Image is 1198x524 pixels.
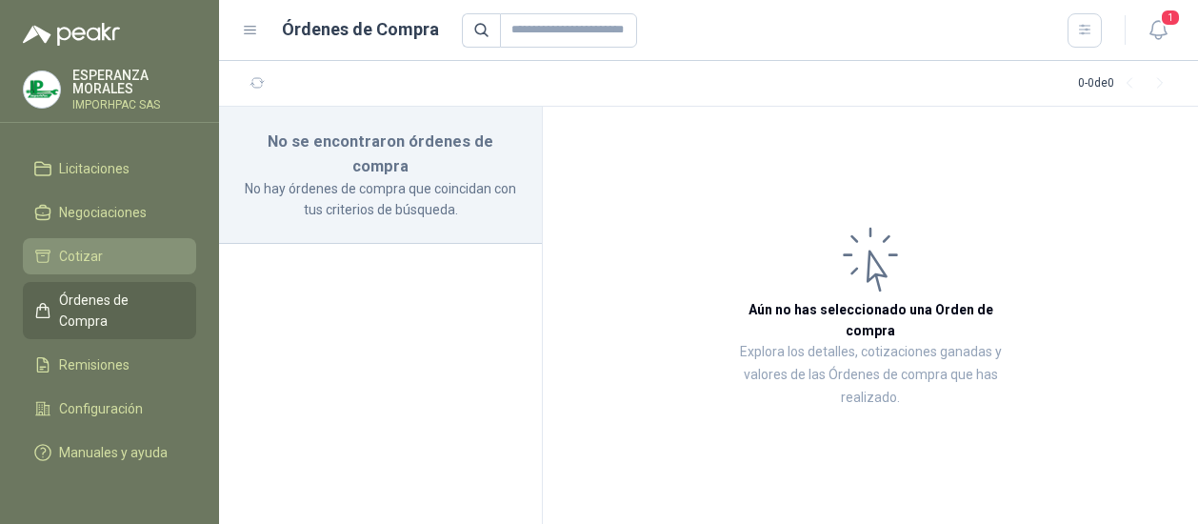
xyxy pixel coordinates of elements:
a: Manuales y ayuda [23,434,196,471]
span: 1 [1160,9,1181,27]
a: Licitaciones [23,151,196,187]
p: IMPORHPAC SAS [72,99,196,111]
p: No hay órdenes de compra que coincidan con tus criterios de búsqueda. [242,178,519,220]
h1: Órdenes de Compra [282,16,439,43]
div: 0 - 0 de 0 [1078,69,1175,99]
img: Company Logo [24,71,60,108]
span: Licitaciones [59,158,130,179]
a: Cotizar [23,238,196,274]
h3: Aún no has seleccionado una Orden de compra [733,299,1008,341]
span: Cotizar [59,246,103,267]
span: Órdenes de Compra [59,290,178,332]
span: Negociaciones [59,202,147,223]
a: Negociaciones [23,194,196,231]
span: Remisiones [59,354,130,375]
img: Logo peakr [23,23,120,46]
a: Órdenes de Compra [23,282,196,339]
p: ESPERANZA MORALES [72,69,196,95]
button: 1 [1141,13,1175,48]
a: Configuración [23,391,196,427]
span: Configuración [59,398,143,419]
h3: No se encontraron órdenes de compra [242,130,519,178]
p: Explora los detalles, cotizaciones ganadas y valores de las Órdenes de compra que has realizado. [733,341,1008,410]
a: Remisiones [23,347,196,383]
span: Manuales y ayuda [59,442,168,463]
